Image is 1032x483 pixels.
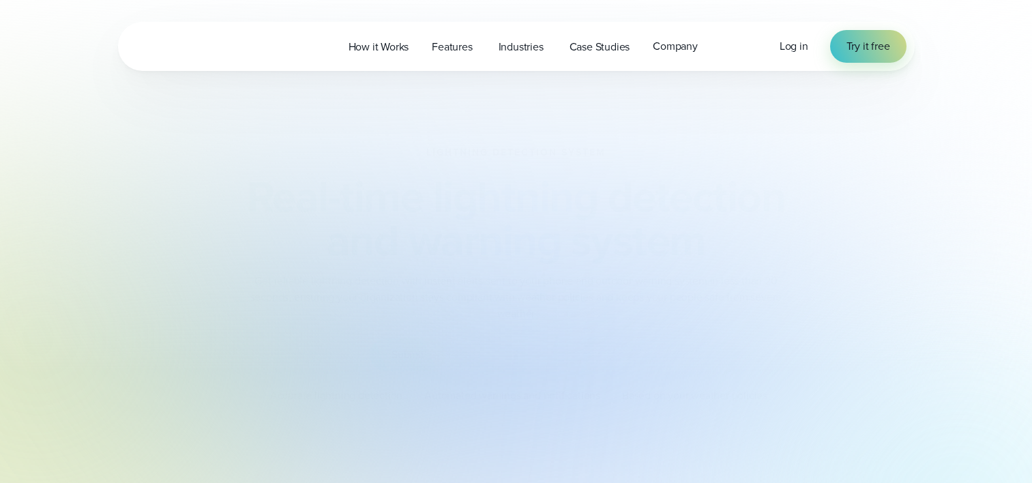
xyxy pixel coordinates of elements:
a: Case Studies [558,33,642,61]
span: Try it free [846,38,890,55]
span: Company [653,38,698,55]
span: Case Studies [570,39,630,55]
a: How it Works [337,33,421,61]
span: Features [432,39,472,55]
span: Industries [499,39,544,55]
span: Log in [780,38,808,54]
span: How it Works [349,39,409,55]
a: Log in [780,38,808,55]
a: Try it free [830,30,906,63]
